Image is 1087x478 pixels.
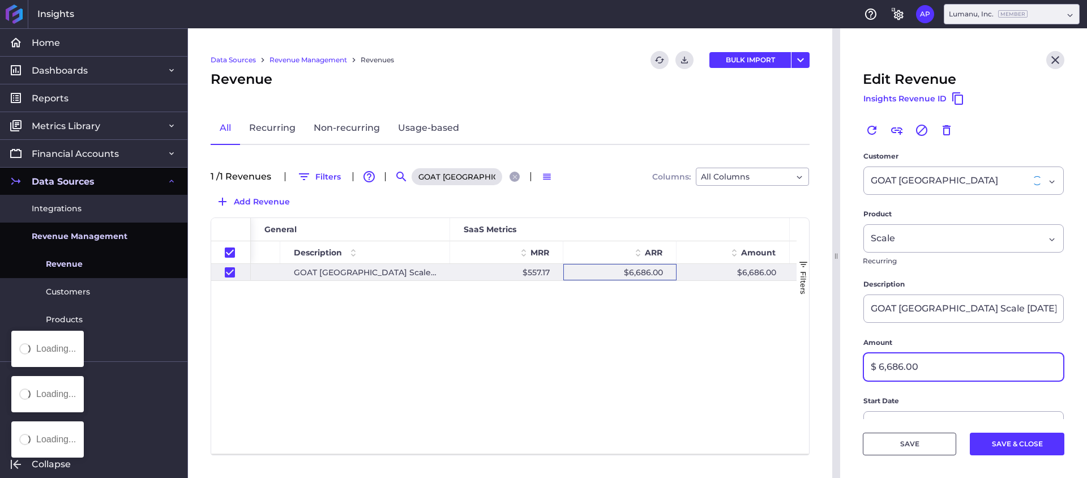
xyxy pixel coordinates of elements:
[863,121,881,139] button: Renew
[211,55,256,65] a: Data Sources
[32,176,95,187] span: Data Sources
[46,258,83,270] span: Revenue
[32,148,119,160] span: Financial Accounts
[863,151,898,162] span: Customer
[32,65,88,76] span: Dashboards
[361,55,394,65] a: Revenues
[645,247,662,258] span: ARR
[211,172,278,181] div: 1 / 1 Revenue s
[862,5,880,23] button: Help
[32,203,82,215] span: Integrations
[863,337,892,348] span: Amount
[392,168,410,186] button: Search by
[799,271,808,295] span: Filters
[741,247,776,258] span: Amount
[791,52,810,68] button: User Menu
[863,89,965,108] button: Insights Revenue ID
[889,5,907,23] button: General Settings
[888,121,906,139] button: Link
[863,69,956,89] span: Edit Revenue
[36,344,76,353] div: Loading...
[970,433,1064,455] button: SAVE & CLOSE
[651,51,669,69] button: Refresh
[863,208,892,220] span: Product
[46,314,83,326] span: Products
[863,279,905,290] span: Description
[305,112,389,145] a: Non-recurring
[871,232,895,245] span: Scale
[264,224,297,234] span: General
[32,120,100,132] span: Metrics Library
[450,264,563,280] div: $557.17
[863,224,1064,253] div: Dropdown select
[389,112,468,145] a: Usage-based
[790,264,903,280] div: [DATE]
[32,231,127,242] span: Revenue Management
[864,412,1039,439] input: Select Date
[864,353,1063,381] input: Enter Amount
[211,69,272,89] span: Revenue
[530,247,549,258] span: MRR
[913,121,931,139] button: Cancel
[864,295,1063,322] input: Describe your revenue
[863,167,1064,195] div: Dropdown select
[234,195,290,208] span: Add Revenue
[675,51,694,69] button: Download
[916,5,934,23] button: User Menu
[677,264,790,280] div: $6,686.00
[652,173,691,181] span: Columns:
[701,170,750,183] span: All Columns
[46,286,90,298] span: Customers
[36,390,76,399] div: Loading...
[36,435,76,444] div: Loading...
[863,92,947,105] span: Insights Revenue ID
[292,168,346,186] button: Filters
[709,52,791,68] button: BULK IMPORT
[211,112,240,145] a: All
[510,172,520,182] button: Close search
[863,433,956,455] button: SAVE
[938,121,956,139] button: Delete
[863,253,1064,265] p: Recurring
[294,247,342,258] span: Description
[998,10,1028,18] ins: Member
[269,55,347,65] a: Revenue Management
[944,4,1080,24] div: Dropdown select
[563,264,677,280] div: $6,686.00
[32,37,60,49] span: Home
[949,9,1028,19] div: Lumanu, Inc.
[871,174,998,187] span: GOAT [GEOGRAPHIC_DATA]
[280,264,450,280] div: GOAT [GEOGRAPHIC_DATA] Scale [DATE]
[211,264,251,281] div: Press SPACE to deselect this row.
[1026,412,1039,439] button: Close
[211,193,295,211] button: Add Revenue
[863,395,899,407] span: Start Date
[32,92,69,104] span: Reports
[1046,51,1064,69] button: Close
[464,224,516,234] span: SaaS Metrics
[240,112,305,145] a: Recurring
[696,168,809,186] div: Dropdown select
